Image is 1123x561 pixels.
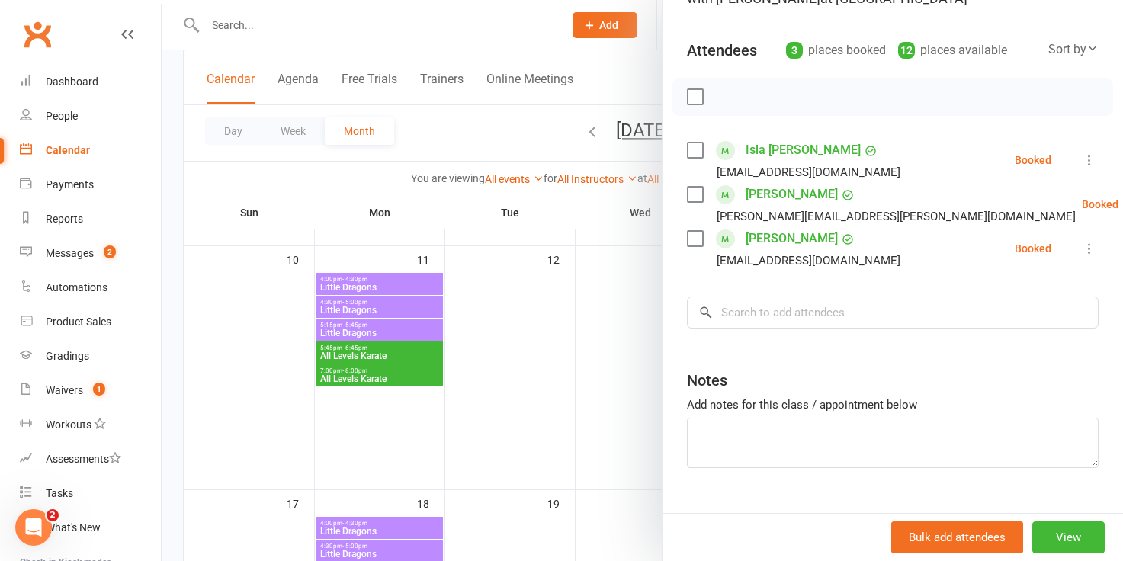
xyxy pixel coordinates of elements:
[20,133,161,168] a: Calendar
[746,182,838,207] a: [PERSON_NAME]
[746,138,861,162] a: Isla [PERSON_NAME]
[20,442,161,476] a: Assessments
[1048,40,1099,59] div: Sort by
[15,509,52,546] iframe: Intercom live chat
[46,418,91,431] div: Workouts
[46,178,94,191] div: Payments
[898,42,915,59] div: 12
[687,396,1099,414] div: Add notes for this class / appointment below
[46,487,73,499] div: Tasks
[104,245,116,258] span: 2
[18,15,56,53] a: Clubworx
[46,144,90,156] div: Calendar
[46,316,111,328] div: Product Sales
[687,40,757,61] div: Attendees
[46,75,98,88] div: Dashboard
[46,247,94,259] div: Messages
[46,281,107,293] div: Automations
[717,207,1076,226] div: [PERSON_NAME][EMAIL_ADDRESS][PERSON_NAME][DOMAIN_NAME]
[746,226,838,251] a: [PERSON_NAME]
[46,350,89,362] div: Gradings
[20,168,161,202] a: Payments
[687,370,727,391] div: Notes
[47,509,59,521] span: 2
[1082,199,1118,210] div: Booked
[20,236,161,271] a: Messages 2
[786,40,886,61] div: places booked
[687,297,1099,329] input: Search to add attendees
[20,339,161,373] a: Gradings
[786,42,803,59] div: 3
[1015,155,1051,165] div: Booked
[46,110,78,122] div: People
[20,476,161,511] a: Tasks
[717,162,900,182] div: [EMAIL_ADDRESS][DOMAIN_NAME]
[717,251,900,271] div: [EMAIL_ADDRESS][DOMAIN_NAME]
[20,271,161,305] a: Automations
[891,521,1023,553] button: Bulk add attendees
[20,373,161,408] a: Waivers 1
[46,453,121,465] div: Assessments
[898,40,1007,61] div: places available
[93,383,105,396] span: 1
[46,213,83,225] div: Reports
[20,202,161,236] a: Reports
[46,521,101,534] div: What's New
[20,511,161,545] a: What's New
[46,384,83,396] div: Waivers
[20,65,161,99] a: Dashboard
[20,408,161,442] a: Workouts
[1032,521,1105,553] button: View
[20,99,161,133] a: People
[20,305,161,339] a: Product Sales
[1015,243,1051,254] div: Booked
